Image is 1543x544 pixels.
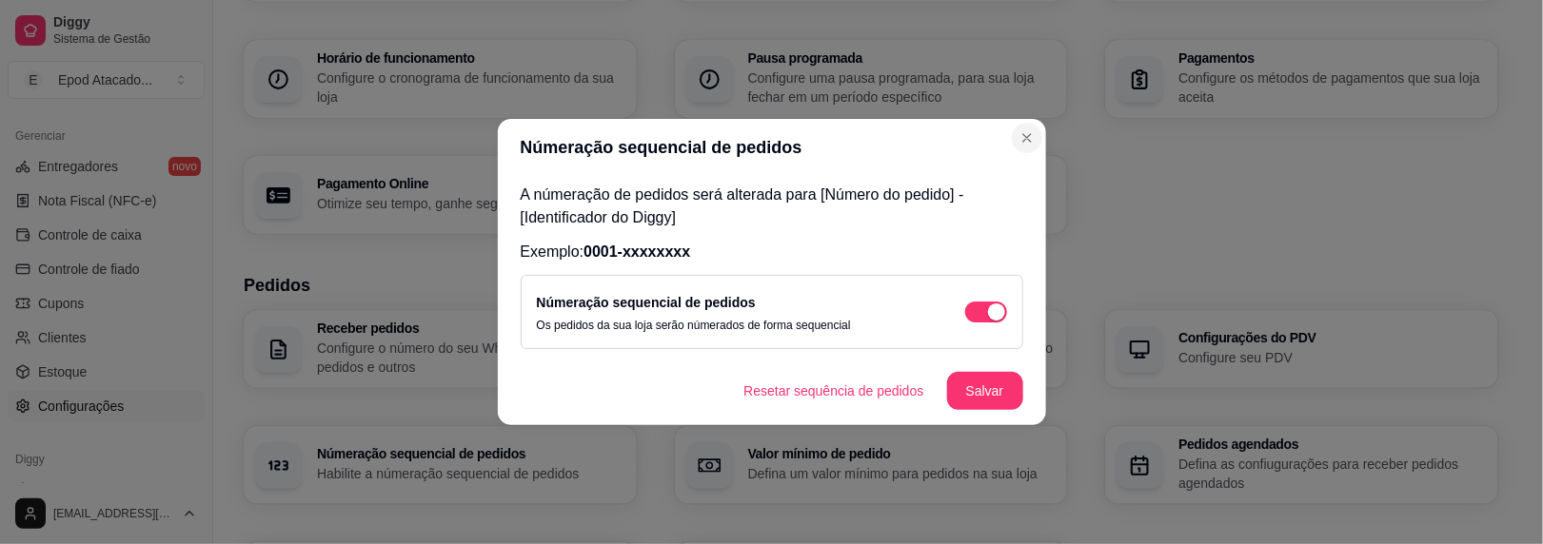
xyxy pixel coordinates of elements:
p: Exemplo: [521,241,1023,263]
span: 0001-xxxxxxxx [584,243,690,260]
header: Númeração sequencial de pedidos [498,119,1046,176]
label: Númeração sequencial de pedidos [537,295,756,310]
button: Salvar [947,372,1023,410]
p: Os pedidos da sua loja serão númerados de forma sequencial [537,318,851,333]
button: Resetar sequência de pedidos [728,372,939,410]
p: A númeração de pedidos será alterada para [Número do pedido] - [Identificador do Diggy] [521,184,1023,229]
button: Close [1012,123,1042,153]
